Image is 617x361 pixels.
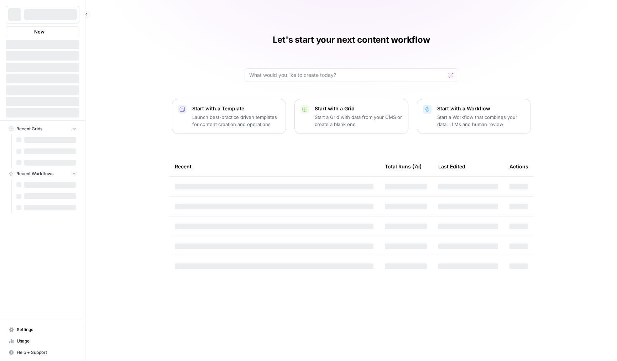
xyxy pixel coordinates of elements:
[16,126,42,132] span: Recent Grids
[6,26,79,37] button: New
[192,105,280,112] p: Start with a Template
[249,72,445,79] input: What would you like to create today?
[6,347,79,358] button: Help + Support
[16,171,53,177] span: Recent Workflows
[273,34,430,46] h1: Let's start your next content workflow
[6,124,79,134] button: Recent Grids
[34,28,45,35] span: New
[6,168,79,179] button: Recent Workflows
[438,157,465,176] div: Last Edited
[437,105,525,112] p: Start with a Workflow
[175,157,373,176] div: Recent
[315,114,402,128] p: Start a Grid with data from your CMS or create a blank one
[417,99,531,134] button: Start with a WorkflowStart a Workflow that combines your data, LLMs and human review
[6,324,79,335] a: Settings
[385,157,422,176] div: Total Runs (7d)
[6,335,79,347] a: Usage
[192,114,280,128] p: Launch best-practice driven templates for content creation and operations
[172,99,286,134] button: Start with a TemplateLaunch best-practice driven templates for content creation and operations
[294,99,408,134] button: Start with a GridStart a Grid with data from your CMS or create a blank one
[437,114,525,128] p: Start a Workflow that combines your data, LLMs and human review
[17,338,76,344] span: Usage
[315,105,402,112] p: Start with a Grid
[17,349,76,356] span: Help + Support
[509,157,528,176] div: Actions
[17,326,76,333] span: Settings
